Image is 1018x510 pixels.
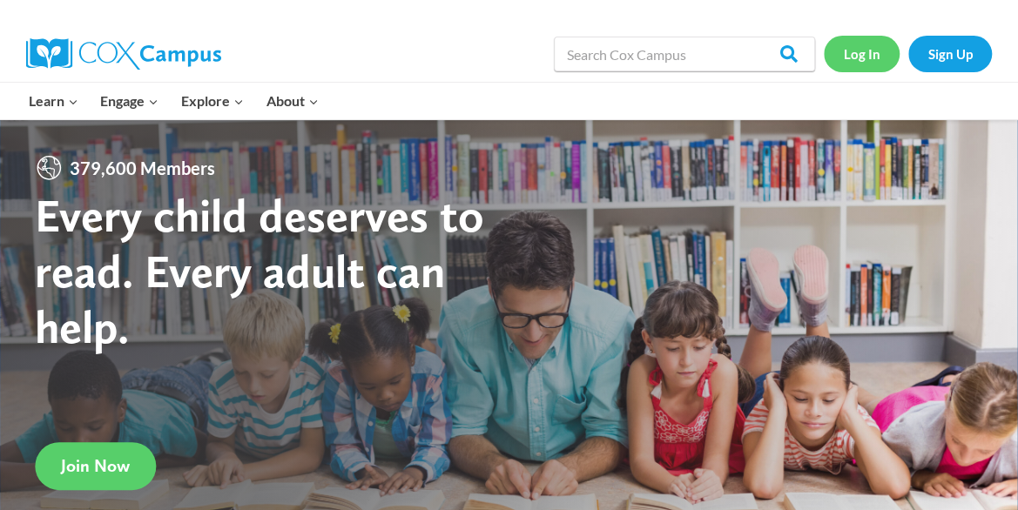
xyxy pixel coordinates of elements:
[61,455,130,476] span: Join Now
[170,83,255,119] button: Child menu of Explore
[17,83,90,119] button: Child menu of Learn
[63,154,222,182] span: 379,600 Members
[824,36,992,71] nav: Secondary Navigation
[90,83,171,119] button: Child menu of Engage
[35,187,484,353] strong: Every child deserves to read. Every adult can help.
[908,36,992,71] a: Sign Up
[17,83,329,119] nav: Primary Navigation
[824,36,900,71] a: Log In
[26,38,221,70] img: Cox Campus
[35,442,156,490] a: Join Now
[255,83,330,119] button: Child menu of About
[554,37,815,71] input: Search Cox Campus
